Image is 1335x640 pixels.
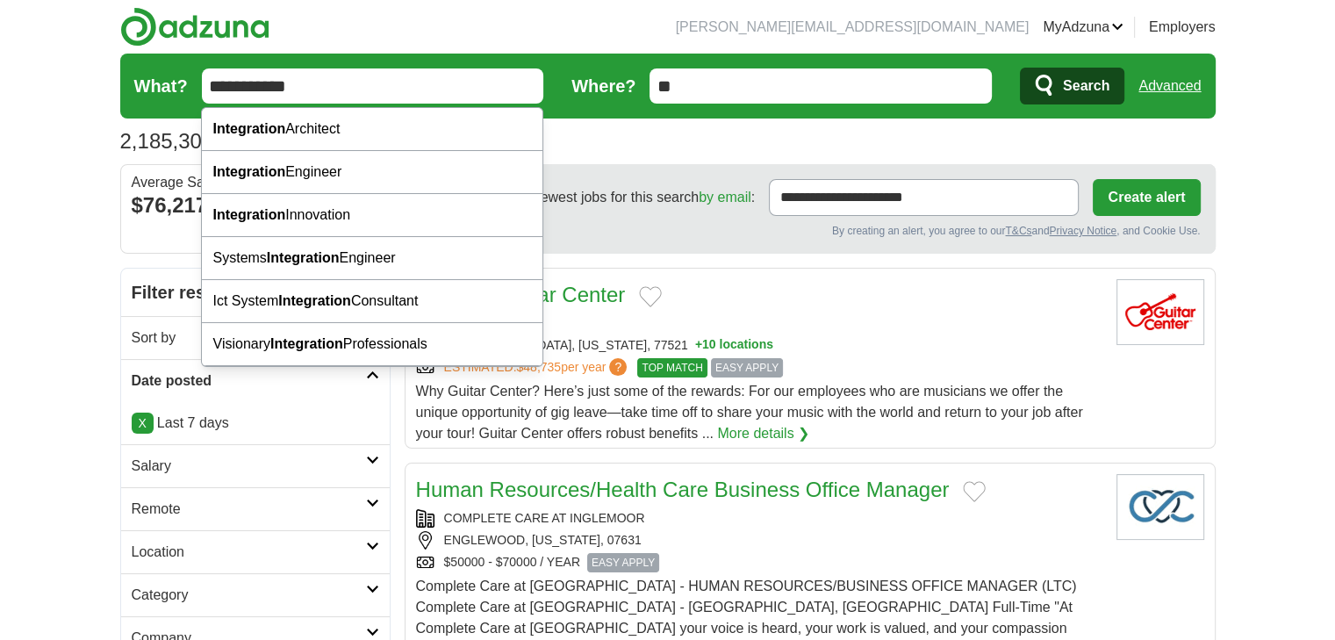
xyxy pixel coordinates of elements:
[416,384,1083,441] span: Why Guitar Center? Here’s just some of the rewards: For our employees who are musicians we offer ...
[202,280,542,323] div: Ict System Consultant
[212,121,285,136] strong: Integration
[202,194,542,237] div: Innovation
[416,553,1102,572] div: $50000 - $70000 / YEAR
[120,7,269,47] img: Adzuna logo
[212,207,285,222] strong: Integration
[416,531,1102,550] div: ENGLEWOOD, [US_STATE], 07631
[1043,17,1123,38] a: MyAdzuna
[695,336,702,355] span: +
[202,151,542,194] div: Engineer
[212,164,285,179] strong: Integration
[587,553,659,572] span: EASY APPLY
[1063,68,1109,104] span: Search
[132,585,366,606] h2: Category
[416,478,950,501] a: Human Resources/Health Care Business Office Manager
[202,323,542,366] div: Visionary Professionals
[1149,17,1216,38] a: Employers
[639,286,662,307] button: Add to favorite jobs
[1049,225,1116,237] a: Privacy Notice
[416,509,1102,528] div: COMPLETE CARE AT INGLEMOOR
[444,358,631,378] a: ESTIMATED:$48,735per year?
[121,316,390,359] a: Sort by
[420,223,1201,239] div: By creating an alert, you agree to our and , and Cookie Use.
[676,17,1030,38] li: [PERSON_NAME][EMAIL_ADDRESS][DOMAIN_NAME]
[121,444,390,487] a: Salary
[120,129,506,153] h1: Jobs in [GEOGRAPHIC_DATA]
[267,250,340,265] strong: Integration
[516,360,561,374] span: $48,735
[132,176,379,190] div: Average Salary
[202,108,542,151] div: Architect
[132,370,366,392] h2: Date posted
[455,187,755,208] span: Receive the newest jobs for this search :
[270,336,343,351] strong: Integration
[121,269,390,316] h2: Filter results
[416,336,1102,355] div: [GEOGRAPHIC_DATA], [US_STATE], 77521
[121,573,390,616] a: Category
[963,481,986,502] button: Add to favorite jobs
[637,358,707,378] span: TOP MATCH
[121,530,390,573] a: Location
[711,358,783,378] span: EASY APPLY
[609,358,627,376] span: ?
[132,456,366,477] h2: Salary
[202,237,542,280] div: Systems Engineer
[132,327,366,349] h2: Sort by
[717,423,809,444] a: More details ❯
[1116,279,1204,345] img: Guitar Center logo
[1093,179,1200,216] button: Create alert
[699,190,751,205] a: by email
[121,487,390,530] a: Remote
[134,73,188,99] label: What?
[132,542,366,563] h2: Location
[132,413,379,434] p: Last 7 days
[1005,225,1031,237] a: T&Cs
[132,190,379,221] div: $76,217
[1020,68,1124,104] button: Search
[121,359,390,402] a: Date posted
[120,126,214,157] span: 2,185,303
[132,499,366,520] h2: Remote
[695,336,773,355] button: +10 locations
[132,413,154,434] a: X
[278,293,351,308] strong: Integration
[1138,68,1201,104] a: Advanced
[1116,474,1204,540] img: Company logo
[571,73,635,99] label: Where?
